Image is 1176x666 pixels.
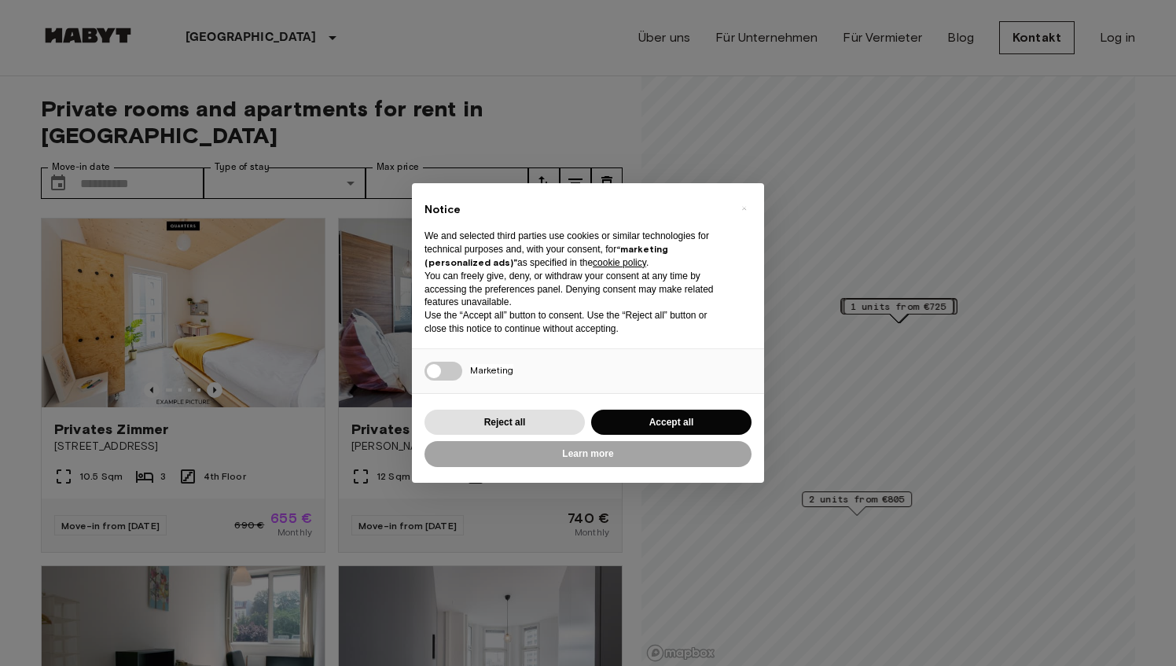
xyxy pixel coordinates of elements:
strong: “marketing (personalized ads)” [424,243,668,268]
h2: Notice [424,202,726,218]
span: Marketing [470,364,513,376]
button: Accept all [591,410,752,436]
span: × [741,199,747,218]
button: Learn more [424,441,752,467]
p: You can freely give, deny, or withdraw your consent at any time by accessing the preferences pane... [424,270,726,309]
a: cookie policy [593,257,646,268]
p: Use the “Accept all” button to consent. Use the “Reject all” button or close this notice to conti... [424,309,726,336]
p: We and selected third parties use cookies or similar technologies for technical purposes and, wit... [424,230,726,269]
button: Reject all [424,410,585,436]
button: Close this notice [731,196,756,221]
